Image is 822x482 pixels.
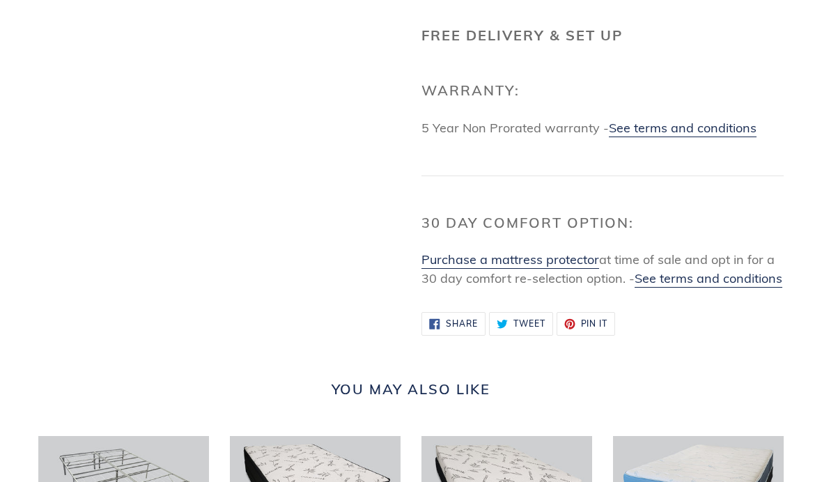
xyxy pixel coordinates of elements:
h2: 30 Day Comfort Option: [421,215,784,231]
strong: Free Delivery & Set Up [421,26,623,44]
p: at time of sale and opt in for a 30 day comfort re-selection option. - [421,250,784,288]
span: Tweet [513,320,545,328]
span: Pin it [581,320,608,328]
a: Purchase a mattress protector [421,251,599,269]
a: See terms and conditions [635,270,782,288]
h2: Warranty: [421,82,784,99]
h2: You may also like [38,381,784,398]
p: 5 Year Non Prorated warranty - [421,118,784,137]
span: Share [446,320,478,328]
a: See terms and conditions [609,120,757,137]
